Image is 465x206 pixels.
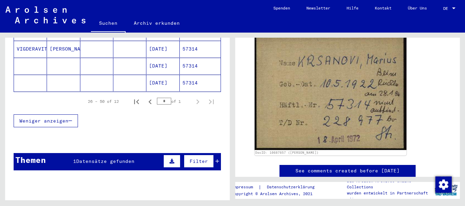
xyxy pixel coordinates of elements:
p: Copyright © Arolsen Archives, 2021 [231,191,323,197]
a: DocID: 10687657 ([PERSON_NAME]) [255,151,319,154]
div: of 1 [157,98,191,105]
span: DE [443,6,451,11]
button: Last page [205,95,218,108]
mat-cell: [PERSON_NAME] [47,41,80,57]
div: 26 – 50 of 12 [88,98,119,105]
div: | [231,184,323,191]
mat-cell: [DATE] [146,41,179,57]
span: Weniger anzeigen [19,118,68,124]
mat-cell: 57314 [180,41,221,57]
mat-cell: 57314 [180,58,221,74]
mat-cell: VIGDERAVITS [14,41,47,57]
div: Themen [15,154,46,166]
a: Datenschutzerklärung [261,184,323,191]
img: 001.jpg [255,35,406,150]
button: Next page [191,95,205,108]
a: See comments created before [DATE] [295,167,400,174]
mat-cell: 57314 [180,75,221,91]
mat-cell: [DATE] [146,58,179,74]
img: Arolsen_neg.svg [5,6,85,23]
p: Die Arolsen Archives Online-Collections [347,178,432,190]
button: Weniger anzeigen [14,114,78,127]
p: wurden entwickelt in Partnerschaft mit [347,190,432,202]
span: Datensätze gefunden [76,158,134,164]
a: Archiv erkunden [126,15,188,31]
a: Suchen [91,15,126,33]
span: 1 [73,158,76,164]
a: Impressum [231,184,258,191]
span: Filter [190,158,208,164]
button: Previous page [143,95,157,108]
mat-cell: [DATE] [146,75,179,91]
img: Zustimmung ändern [435,176,452,193]
img: yv_logo.png [433,182,459,199]
button: First page [130,95,143,108]
button: Filter [184,155,214,168]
